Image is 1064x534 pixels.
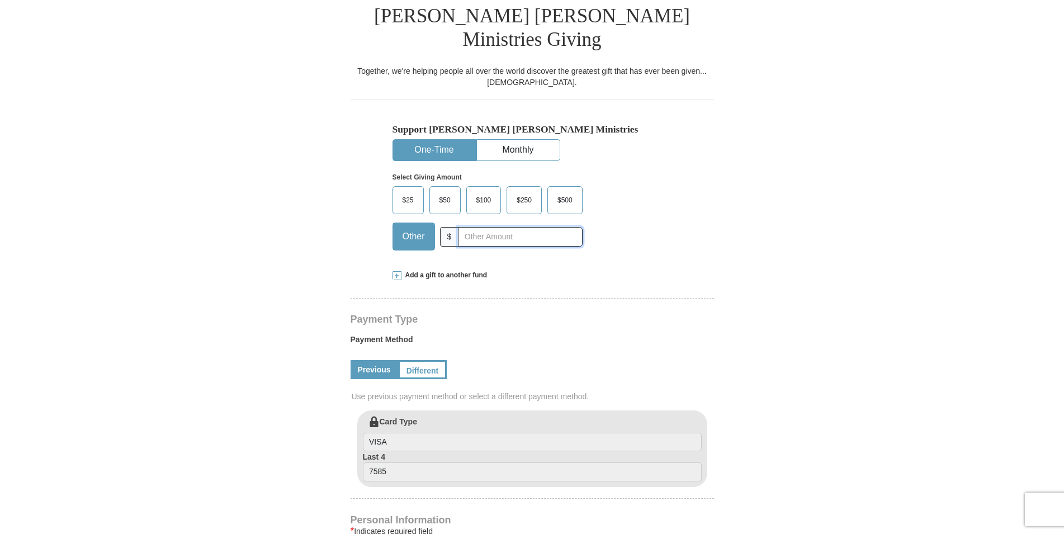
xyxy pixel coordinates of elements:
input: Other Amount [458,227,582,247]
span: $250 [511,192,537,209]
button: One-Time [393,140,476,160]
label: Payment Method [351,334,714,351]
h4: Payment Type [351,315,714,324]
span: Use previous payment method or select a different payment method. [352,391,715,402]
span: $500 [552,192,578,209]
span: Add a gift to another fund [401,271,488,280]
a: Different [398,360,447,379]
div: Together, we're helping people all over the world discover the greatest gift that has ever been g... [351,65,714,88]
span: Other [397,228,431,245]
span: $50 [434,192,456,209]
a: Previous [351,360,398,379]
h4: Personal Information [351,516,714,524]
label: Card Type [363,416,702,452]
strong: Select Giving Amount [393,173,462,181]
button: Monthly [477,140,560,160]
input: Card Type [363,433,702,452]
h5: Support [PERSON_NAME] [PERSON_NAME] Ministries [393,124,672,135]
span: $ [440,227,459,247]
label: Last 4 [363,451,702,481]
span: $100 [471,192,497,209]
input: Last 4 [363,462,702,481]
span: $25 [397,192,419,209]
